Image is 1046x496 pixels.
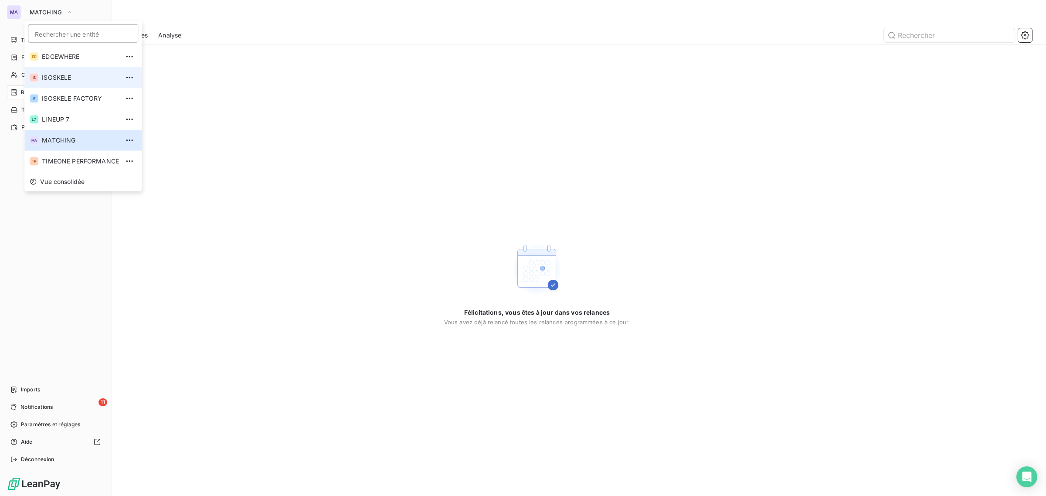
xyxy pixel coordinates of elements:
span: LINEUP 7 [42,115,119,124]
img: Empty state [509,242,565,298]
span: Imports [21,386,40,394]
span: Vous avez déjà relancé toutes les relances programmées à ce jour. [444,319,630,326]
a: Aide [7,435,104,449]
span: Félicitations, vous êtes à jour dans vos relances [464,308,610,317]
div: Open Intercom Messenger [1016,466,1037,487]
div: TP [30,157,38,166]
div: L7 [30,115,38,124]
span: Relances [21,88,44,96]
span: Tableau de bord [21,36,61,44]
span: MATCHING [30,9,62,16]
span: Aide [21,438,33,446]
span: MATCHING [42,136,119,145]
span: 11 [98,398,107,406]
span: ISOSKELE [42,73,119,82]
div: MA [30,136,38,145]
img: Logo LeanPay [7,477,61,491]
span: Paramètres et réglages [21,421,80,428]
span: Déconnexion [21,455,54,463]
div: ED [30,52,38,61]
span: Paiements [21,123,48,131]
input: placeholder [28,24,138,43]
input: Rechercher [884,28,1015,42]
span: Clients [21,71,39,79]
span: Analyse [158,31,181,40]
span: Factures [21,54,44,61]
div: IF [30,94,38,103]
span: EDGEWHERE [42,52,119,61]
div: MA [7,5,21,19]
span: Notifications [20,403,53,411]
span: Tâches [21,106,40,114]
div: IS [30,73,38,82]
span: Vue consolidée [40,177,85,186]
span: ISOSKELE FACTORY [42,94,119,103]
span: TIMEONE PERFORMANCE [42,157,119,166]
